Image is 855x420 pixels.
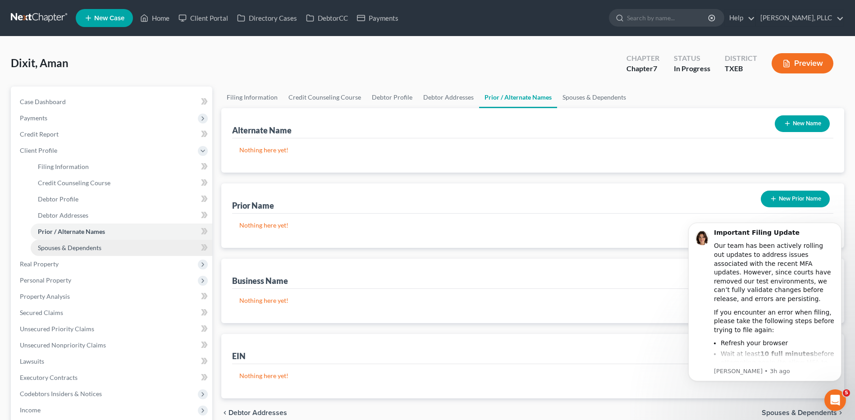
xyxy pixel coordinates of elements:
[557,87,631,108] a: Spouses & Dependents
[775,115,830,132] button: New Name
[94,15,124,22] span: New Case
[626,53,659,64] div: Chapter
[20,374,78,381] span: Executory Contracts
[675,211,855,415] iframe: Intercom notifications message
[136,10,174,26] a: Home
[653,64,657,73] span: 7
[824,389,846,411] iframe: Intercom live chat
[239,221,826,230] p: Nothing here yet!
[13,337,212,353] a: Unsecured Nonpriority Claims
[232,351,246,361] div: EIN
[418,87,479,108] a: Debtor Addresses
[20,114,47,122] span: Payments
[627,9,709,26] input: Search by name...
[772,53,833,73] button: Preview
[221,87,283,108] a: Filing Information
[20,390,102,397] span: Codebtors Insiders & Notices
[13,321,212,337] a: Unsecured Priority Claims
[352,10,403,26] a: Payments
[232,125,292,136] div: Alternate Name
[38,163,89,170] span: Filing Information
[31,159,212,175] a: Filing Information
[20,406,41,414] span: Income
[725,10,755,26] a: Help
[38,244,101,251] span: Spouses & Dependents
[38,211,88,219] span: Debtor Addresses
[13,288,212,305] a: Property Analysis
[762,409,837,416] span: Spouses & Dependents
[302,10,352,26] a: DebtorCC
[479,87,557,108] a: Prior / Alternate Names
[13,305,212,321] a: Secured Claims
[31,175,212,191] a: Credit Counseling Course
[38,228,105,235] span: Prior / Alternate Names
[31,207,212,224] a: Debtor Addresses
[239,146,826,155] p: Nothing here yet!
[674,64,710,74] div: In Progress
[174,10,233,26] a: Client Portal
[20,146,57,154] span: Client Profile
[11,56,69,69] span: Dixit, Aman
[283,87,366,108] a: Credit Counseling Course
[20,357,44,365] span: Lawsuits
[20,260,59,268] span: Real Property
[13,126,212,142] a: Credit Report
[13,370,212,386] a: Executory Contracts
[31,191,212,207] a: Debtor Profile
[229,409,287,416] span: Debtor Addresses
[232,275,288,286] div: Business Name
[20,98,66,105] span: Case Dashboard
[725,64,757,74] div: TXEB
[221,409,229,416] i: chevron_left
[13,94,212,110] a: Case Dashboard
[366,87,418,108] a: Debtor Profile
[20,309,63,316] span: Secured Claims
[239,371,826,380] p: Nothing here yet!
[626,64,659,74] div: Chapter
[20,325,94,333] span: Unsecured Priority Claims
[725,53,757,64] div: District
[233,10,302,26] a: Directory Cases
[38,179,110,187] span: Credit Counseling Course
[20,130,59,138] span: Credit Report
[20,292,70,300] span: Property Analysis
[20,341,106,349] span: Unsecured Nonpriority Claims
[38,195,78,203] span: Debtor Profile
[13,353,212,370] a: Lawsuits
[20,276,71,284] span: Personal Property
[756,10,844,26] a: [PERSON_NAME], PLLC
[31,240,212,256] a: Spouses & Dependents
[843,389,850,397] span: 5
[761,191,830,207] button: New Prior Name
[232,200,274,211] div: Prior Name
[762,409,844,416] button: Spouses & Dependents chevron_right
[221,409,287,416] button: chevron_left Debtor Addresses
[31,224,212,240] a: Prior / Alternate Names
[239,296,826,305] p: Nothing here yet!
[674,53,710,64] div: Status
